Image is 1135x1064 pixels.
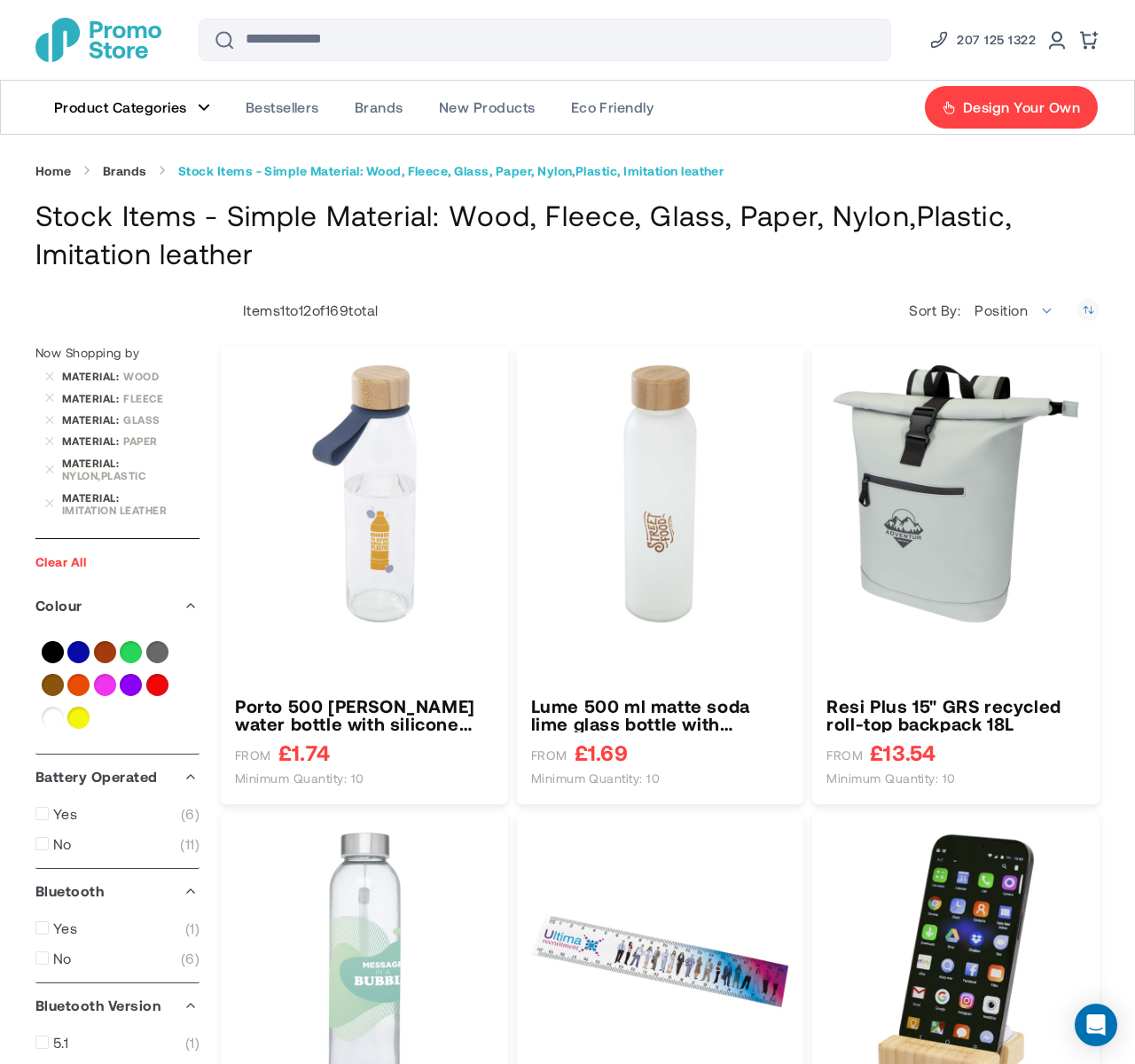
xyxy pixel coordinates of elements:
div: Bluetooth [35,869,200,913]
span: 5.1 [53,1034,68,1052]
a: Yellow [67,707,90,729]
label: Sort By [909,301,965,319]
span: 6 [181,950,200,967]
span: Product Categories [54,98,187,116]
span: Material [62,434,123,447]
span: 169 [325,301,348,318]
span: 12 [299,301,312,318]
a: 5.1 1 [35,1034,200,1052]
a: Blue [67,641,90,663]
span: Minimum quantity: 10 [826,771,956,786]
a: Remove Material Paper [44,436,55,447]
a: Bestsellers [228,81,337,134]
span: Material [62,491,123,504]
img: Lume 500 ml matte soda lime glass bottle with bamboo lid [531,364,790,623]
a: Green [120,641,142,663]
a: Remove Material Imitation leather [44,498,55,509]
span: Material [62,370,123,382]
span: £1.74 [278,741,330,763]
a: Red [146,674,168,696]
div: Nylon,Plastic [62,469,200,481]
a: Brands [337,81,421,134]
span: £1.69 [575,741,628,763]
a: No 11 [35,835,200,853]
a: Lume 500 ml matte soda lime glass bottle with bamboo lid [531,697,790,732]
strong: Stock Items - Simple Material: Wood, Fleece, Glass, Paper, Nylon,Plastic, Imitation leather [178,163,724,179]
a: Yes 6 [35,805,200,823]
a: Orange [67,674,90,696]
a: Remove Material Nylon,Plastic [44,464,55,474]
a: Phone [928,29,1036,51]
a: Set Descending Direction [1077,299,1100,321]
span: No [53,950,72,967]
div: Wood [123,370,200,382]
div: Paper [123,434,200,447]
span: £13.54 [870,741,935,763]
span: FROM [826,747,863,763]
div: Fleece [123,392,200,404]
a: Product Categories [36,81,228,134]
span: Minimum quantity: 10 [235,771,364,786]
a: Clear All [35,554,86,569]
a: Black [42,641,64,663]
img: Porto 500 ml glass water bottle with silicone handle and bamboo lid [235,364,494,623]
span: Yes [53,805,77,823]
a: Brown [94,641,116,663]
p: Items to of total [221,301,379,319]
span: Eco Friendly [571,98,654,116]
div: Open Intercom Messenger [1075,1004,1117,1046]
span: 1 [280,301,285,318]
div: Bluetooth Version [35,983,200,1028]
span: 1 [185,1034,200,1052]
a: Eco Friendly [553,81,672,134]
span: 11 [180,835,200,853]
span: Brands [355,98,403,116]
span: FROM [235,747,271,763]
span: Material [62,457,123,469]
img: Resi Plus 15" GRS recycled roll-top backpack 18L [826,364,1085,623]
a: Brands [103,163,147,179]
div: Battery Operated [35,755,200,799]
button: Search [203,19,246,61]
a: Remove Material Fleece [44,393,55,403]
a: Home [35,163,72,179]
span: 1 [185,919,200,937]
span: 6 [181,805,200,823]
a: Resi Plus 15&quot; GRS recycled roll-top backpack 18L [826,697,1085,732]
span: Yes [53,919,77,937]
a: New Products [421,81,553,134]
h1: Stock Items - Simple Material: Wood, Fleece, Glass, Paper, Nylon,Plastic, Imitation leather [35,196,1100,272]
span: 207 125 1322 [957,29,1036,51]
a: Design Your Own [924,85,1099,129]
span: Material [62,392,123,404]
h3: Porto 500 [PERSON_NAME] water bottle with silicone handle and bamboo lid [235,697,494,732]
span: Material [62,413,123,426]
a: Remove Material Wood [44,371,55,381]
span: Minimum quantity: 10 [531,771,661,786]
div: Imitation leather [62,504,200,516]
span: Position [975,301,1028,318]
a: Purple [120,674,142,696]
img: Promotional Merchandise [35,18,161,62]
span: No [53,835,72,853]
span: Now Shopping by [35,345,139,360]
span: FROM [531,747,567,763]
div: Glass [123,413,200,426]
a: Yes 1 [35,919,200,937]
a: Porto 500 ml glass water bottle with silicone handle and bamboo lid [235,697,494,732]
h3: Resi Plus 15" GRS recycled roll-top backpack 18L [826,697,1085,732]
a: Remove Material Glass [44,414,55,425]
a: Natural [42,674,64,696]
a: No 6 [35,950,200,967]
a: store logo [35,18,161,62]
a: Grey [146,641,168,663]
a: Resi Plus 15&quot; GRS recycled roll-top backpack 18L [826,364,1085,623]
a: Pink [94,674,116,696]
span: Design Your Own [963,98,1080,116]
div: Colour [35,583,200,628]
span: New Products [439,98,536,116]
a: White [42,707,64,729]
